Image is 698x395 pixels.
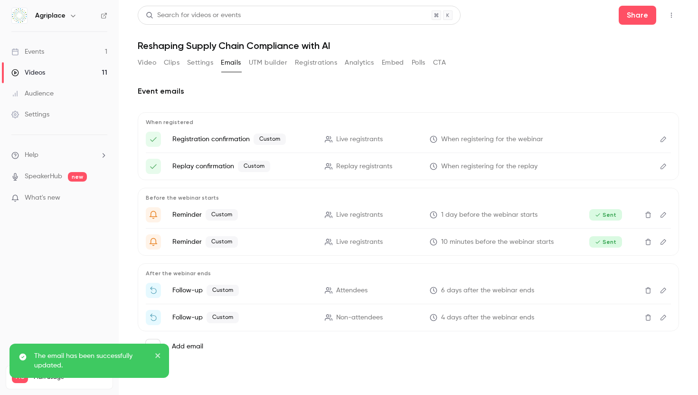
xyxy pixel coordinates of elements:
[25,172,62,182] a: SpeakerHub
[11,150,107,160] li: help-dropdown-opener
[146,234,671,250] li: {{ event_name }} is about to go live
[336,162,392,172] span: Replay registrants
[11,68,45,77] div: Videos
[336,135,383,145] span: Live registrants
[207,285,239,296] span: Custom
[146,132,671,147] li: Thanks for registering, here's your access link to {{ event_name }}!
[656,283,671,298] button: Edit
[164,55,179,70] button: Clips
[172,209,313,221] p: Reminder
[138,55,156,70] button: Video
[336,286,368,296] span: Attendees
[249,55,287,70] button: UTM builder
[146,194,671,202] p: Before the webinar starts
[589,209,622,221] span: Sent
[25,150,38,160] span: Help
[146,283,671,298] li: Thanks for attending {{ event_name }}!
[221,55,241,70] button: Emails
[441,162,538,172] span: When registering for the replay
[146,207,671,222] li: Get Ready for '{{ event_name }}' tomorrow!
[146,10,241,20] div: Search for videos or events
[138,86,679,97] h2: Event emails
[656,159,671,174] button: Edit
[11,89,54,98] div: Audience
[254,134,286,145] span: Custom
[146,118,671,126] p: When registered
[433,55,446,70] button: CTA
[641,283,656,298] button: Delete
[441,313,534,323] span: 4 days after the webinar ends
[146,310,671,325] li: Watch the replay of {{ event_name }}
[656,310,671,325] button: Edit
[172,236,313,248] p: Reminder
[172,161,313,172] p: Replay confirmation
[34,351,148,370] p: The email has been successfully updated.
[345,55,374,70] button: Analytics
[336,237,383,247] span: Live registrants
[172,312,313,323] p: Follow-up
[382,55,404,70] button: Embed
[589,236,622,248] span: Sent
[187,55,213,70] button: Settings
[619,6,656,25] button: Share
[641,207,656,222] button: Delete
[336,210,383,220] span: Live registrants
[35,11,66,20] h6: Agriplace
[138,40,679,51] h1: Reshaping Supply Chain Compliance with AI
[11,110,49,119] div: Settings
[641,234,656,250] button: Delete
[68,172,87,182] span: new
[656,132,671,147] button: Edit
[172,342,203,351] label: Add email
[146,270,671,277] p: After the webinar ends
[441,135,543,145] span: When registering for the webinar
[641,310,656,325] button: Delete
[238,161,270,172] span: Custom
[336,313,383,323] span: Non-attendees
[295,55,337,70] button: Registrations
[412,55,425,70] button: Polls
[664,8,679,23] button: Top Bar Actions
[656,207,671,222] button: Edit
[656,234,671,250] button: Edit
[172,134,313,145] p: Registration confirmation
[441,210,538,220] span: 1 day before the webinar starts
[206,209,238,221] span: Custom
[12,8,27,23] img: Agriplace
[441,286,534,296] span: 6 days after the webinar ends
[25,193,60,203] span: What's new
[172,285,313,296] p: Follow-up
[155,351,161,363] button: close
[441,237,554,247] span: 10 minutes before the webinar starts
[206,236,238,248] span: Custom
[11,47,44,57] div: Events
[146,159,671,174] li: Here's your access link to {{ event_name }}!
[207,312,239,323] span: Custom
